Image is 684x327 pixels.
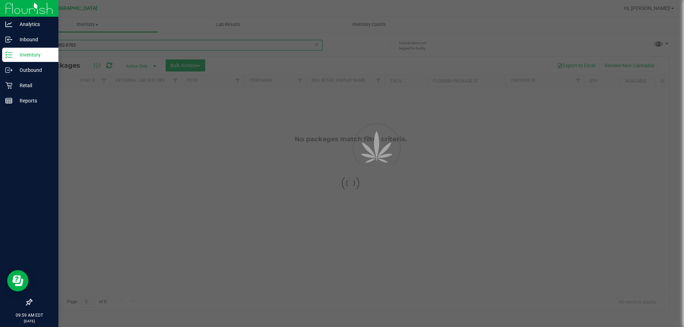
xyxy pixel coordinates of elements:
[5,36,12,43] inline-svg: Inbound
[3,312,55,318] p: 09:59 AM EDT
[7,270,28,291] iframe: Resource center
[5,67,12,74] inline-svg: Outbound
[12,51,55,59] p: Inventory
[12,96,55,105] p: Reports
[5,82,12,89] inline-svg: Retail
[12,81,55,90] p: Retail
[12,66,55,74] p: Outbound
[5,21,12,28] inline-svg: Analytics
[12,35,55,44] p: Inbound
[5,51,12,58] inline-svg: Inventory
[12,20,55,28] p: Analytics
[3,318,55,324] p: [DATE]
[5,97,12,104] inline-svg: Reports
